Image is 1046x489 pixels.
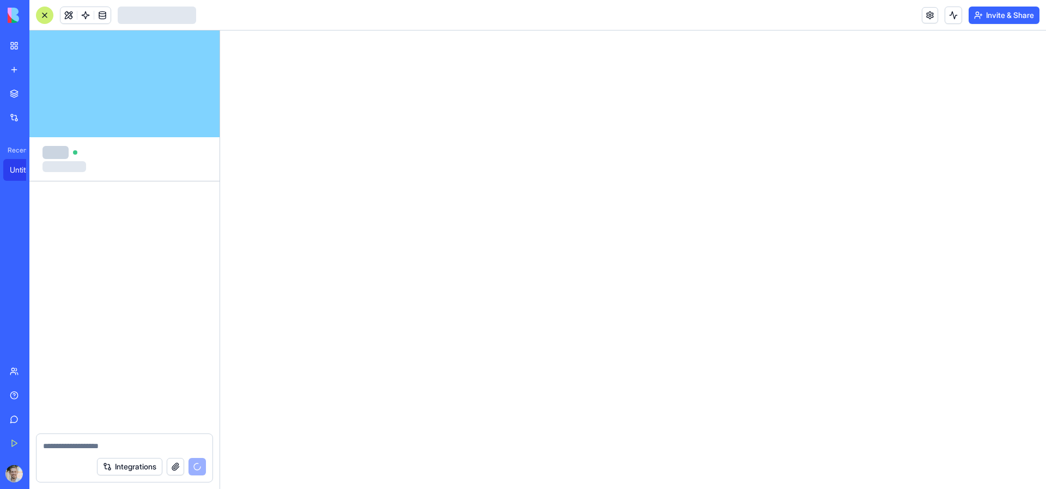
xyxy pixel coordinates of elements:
button: Invite & Share [969,7,1039,24]
button: Integrations [97,458,162,475]
a: Untitled App [3,159,47,181]
img: ACg8ocKWrs1Q40M9I1y4VhgHjdy9egmqLCzjfoXAR-NubrED-cis8cQY3g=s96-c [5,465,23,482]
span: Recent [3,146,26,155]
div: Untitled App [10,164,40,175]
img: logo [8,8,75,23]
